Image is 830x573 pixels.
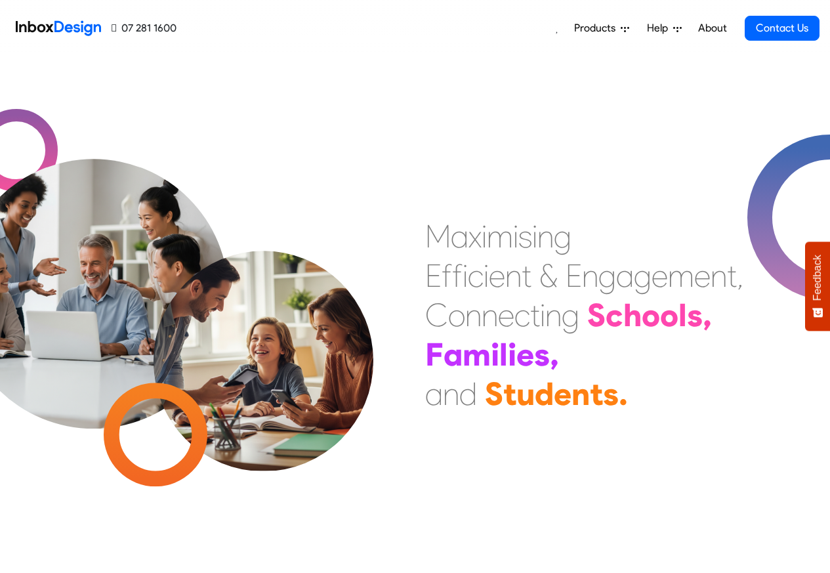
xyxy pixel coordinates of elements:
div: s [603,374,619,414]
div: f [452,256,463,295]
a: Products [569,15,634,41]
div: M [425,217,451,256]
div: , [550,335,559,374]
div: t [530,295,540,335]
div: n [443,374,459,414]
div: t [522,256,531,295]
div: n [537,217,554,256]
div: n [582,256,598,295]
div: i [508,335,516,374]
div: c [468,256,484,295]
div: n [505,256,522,295]
div: m [463,335,491,374]
div: n [465,295,482,335]
div: i [532,217,537,256]
div: g [562,295,579,335]
div: a [425,374,443,414]
div: n [482,295,498,335]
div: i [540,295,545,335]
a: 07 281 1600 [112,20,176,36]
button: Feedback - Show survey [805,242,830,331]
div: l [678,295,687,335]
div: h [623,295,642,335]
div: & [539,256,558,295]
div: a [444,335,463,374]
div: n [571,374,590,414]
div: g [598,256,616,295]
a: Help [642,15,687,41]
div: o [642,295,660,335]
div: t [503,374,516,414]
div: . [619,374,628,414]
div: i [513,217,518,256]
span: Feedback [812,255,823,301]
div: e [516,335,534,374]
div: e [554,374,571,414]
div: C [425,295,448,335]
div: , [737,256,743,295]
div: s [534,335,550,374]
div: c [514,295,530,335]
div: a [616,256,634,295]
div: i [484,256,489,295]
div: u [516,374,535,414]
div: d [535,374,554,414]
div: a [451,217,468,256]
div: l [499,335,508,374]
div: c [606,295,623,335]
div: e [694,256,711,295]
div: S [485,374,503,414]
div: n [545,295,562,335]
img: parents_with_child.png [126,196,401,471]
span: Products [574,20,621,36]
div: o [448,295,465,335]
div: i [491,335,499,374]
div: E [425,256,442,295]
span: Help [647,20,673,36]
div: E [566,256,582,295]
div: e [652,256,668,295]
div: f [442,256,452,295]
div: n [711,256,727,295]
div: e [498,295,514,335]
div: s [518,217,532,256]
div: g [554,217,571,256]
div: S [587,295,606,335]
div: o [660,295,678,335]
div: d [459,374,477,414]
div: t [590,374,603,414]
div: F [425,335,444,374]
div: m [668,256,694,295]
a: About [694,15,730,41]
div: , [703,295,712,335]
div: e [489,256,505,295]
div: i [463,256,468,295]
div: x [468,217,482,256]
div: s [687,295,703,335]
div: Maximising Efficient & Engagement, Connecting Schools, Families, and Students. [425,217,743,414]
div: g [634,256,652,295]
div: t [727,256,737,295]
div: i [482,217,487,256]
a: Contact Us [745,16,820,41]
div: m [487,217,513,256]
